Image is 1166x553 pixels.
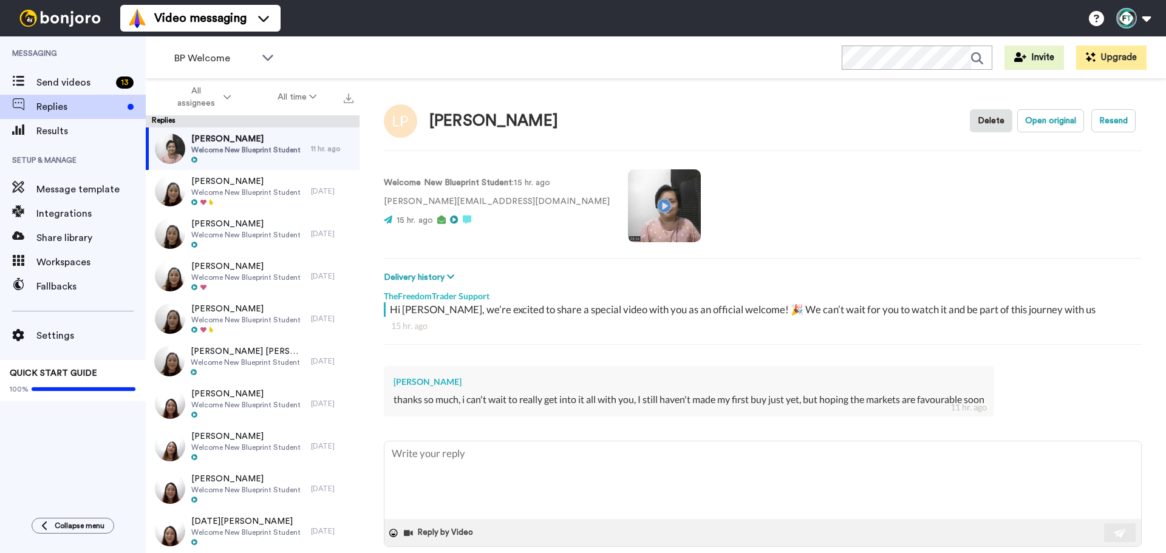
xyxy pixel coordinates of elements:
div: [DATE] [311,229,353,239]
strong: Welcome New Blueprint Student [384,178,512,187]
button: Invite [1004,46,1064,70]
span: 100% [10,384,29,394]
span: [PERSON_NAME] [191,388,301,400]
div: [PERSON_NAME] [394,376,984,388]
button: All time [254,86,341,108]
img: Image of Luke Pickford [384,104,417,138]
span: [PERSON_NAME] [191,133,301,145]
a: [PERSON_NAME]Welcome New Blueprint Student11 hr. ago [146,127,360,170]
div: [DATE] [311,441,353,451]
div: Replies [146,115,360,127]
a: [PERSON_NAME]Welcome New Blueprint Student[DATE] [146,170,360,212]
span: BP Welcome [174,51,256,66]
p: : 15 hr. ago [384,177,610,189]
button: Resend [1091,109,1136,132]
span: Welcome New Blueprint Student [191,273,301,282]
div: [DATE] [311,186,353,196]
div: [DATE] [311,314,353,324]
div: 13 [116,76,134,89]
span: Send videos [36,75,111,90]
div: [DATE] [311,399,353,409]
div: 11 hr. ago [950,401,987,413]
img: 7ed3ad1a-63e6-410d-bf53-c4d1d5d361be-thumb.jpg [155,176,185,206]
button: Delivery history [384,271,458,284]
button: Reply by Video [403,524,477,542]
span: [PERSON_NAME] [191,260,301,273]
button: Delete [970,109,1012,132]
a: [DATE][PERSON_NAME]Welcome New Blueprint Student[DATE] [146,510,360,552]
div: 11 hr. ago [311,144,353,154]
button: Collapse menu [32,518,114,534]
img: vm-color.svg [128,8,147,28]
div: [DATE] [311,356,353,366]
div: Hi [PERSON_NAME], we’re excited to share a special video with you as an official welcome! 🎉 We ca... [390,302,1139,317]
span: Results [36,124,146,138]
p: [PERSON_NAME][EMAIL_ADDRESS][DOMAIN_NAME] [384,195,610,208]
img: ee9bf3b0-25e5-4884-acf2-ac4c225bd0f2-thumb.jpg [155,516,185,546]
span: Settings [36,328,146,343]
div: TheFreedomTrader Support [384,284,1142,302]
img: 6e9c1125-d25c-4289-9dbe-48e98462a9b4-thumb.jpg [155,134,185,164]
button: Export all results that match these filters now. [340,88,357,106]
span: Workspaces [36,255,146,270]
div: [PERSON_NAME] [429,112,558,130]
a: [PERSON_NAME]Welcome New Blueprint Student[DATE] [146,255,360,297]
div: 15 hr. ago [391,320,1134,332]
img: export.svg [344,93,353,103]
a: [PERSON_NAME]Welcome New Blueprint Student[DATE] [146,467,360,510]
span: Share library [36,231,146,245]
span: Video messaging [154,10,247,27]
span: [PERSON_NAME] [191,430,301,443]
a: [PERSON_NAME]Welcome New Blueprint Student[DATE] [146,382,360,425]
span: Welcome New Blueprint Student [191,400,301,410]
span: 15 hr. ago [397,216,433,225]
span: Welcome New Blueprint Student [191,315,301,325]
img: 4f2180c1-f9a3-4fc1-a87d-374abcc0678f-thumb.jpg [154,346,185,376]
span: Welcome New Blueprint Student [191,528,301,537]
a: [PERSON_NAME]Welcome New Blueprint Student[DATE] [146,212,360,255]
span: Welcome New Blueprint Student [191,358,305,367]
a: [PERSON_NAME]Welcome New Blueprint Student[DATE] [146,425,360,467]
span: Welcome New Blueprint Student [191,145,301,155]
img: send-white.svg [1114,528,1127,538]
img: 45ee70c7-d7c1-48d8-91f0-343723d72b29-thumb.jpg [155,304,185,334]
div: [DATE] [311,484,353,494]
span: [PERSON_NAME] [191,473,301,485]
img: 079696b2-e701-43bb-9d83-633d4a6c1252-thumb.jpg [155,431,185,461]
span: QUICK START GUIDE [10,369,97,378]
button: Open original [1017,109,1084,132]
span: [DATE][PERSON_NAME] [191,515,301,528]
span: Replies [36,100,123,114]
span: [PERSON_NAME] [191,218,301,230]
div: thanks so much, i can't wait to really get into it all with you, I still haven't made my first bu... [394,393,984,407]
img: 5222c18f-c11d-406e-bb35-b27be5967eb3-thumb.jpg [155,219,185,249]
button: All assignees [148,80,254,114]
span: Welcome New Blueprint Student [191,443,301,452]
div: [DATE] [311,526,353,536]
a: [PERSON_NAME] [PERSON_NAME]Welcome New Blueprint Student[DATE] [146,340,360,382]
button: Upgrade [1076,46,1147,70]
img: bj-logo-header-white.svg [15,10,106,27]
div: [DATE] [311,271,353,281]
span: [PERSON_NAME] [191,175,301,188]
img: 393785d3-df27-4df7-997f-47224df94af9-thumb.jpg [155,388,185,419]
img: 70c89f95-3606-4aa6-95f4-c372546476f7-thumb.jpg [155,261,185,291]
img: 63bd8de4-2766-470f-9526-aed35afaf276-thumb.jpg [155,473,185,504]
span: Welcome New Blueprint Student [191,485,301,495]
span: Message template [36,182,146,197]
span: Integrations [36,206,146,221]
span: [PERSON_NAME] [191,303,301,315]
span: Collapse menu [55,521,104,531]
span: Welcome New Blueprint Student [191,188,301,197]
span: Fallbacks [36,279,146,294]
span: [PERSON_NAME] [PERSON_NAME] [191,345,305,358]
span: Welcome New Blueprint Student [191,230,301,240]
span: All assignees [172,85,221,109]
a: [PERSON_NAME]Welcome New Blueprint Student[DATE] [146,297,360,340]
